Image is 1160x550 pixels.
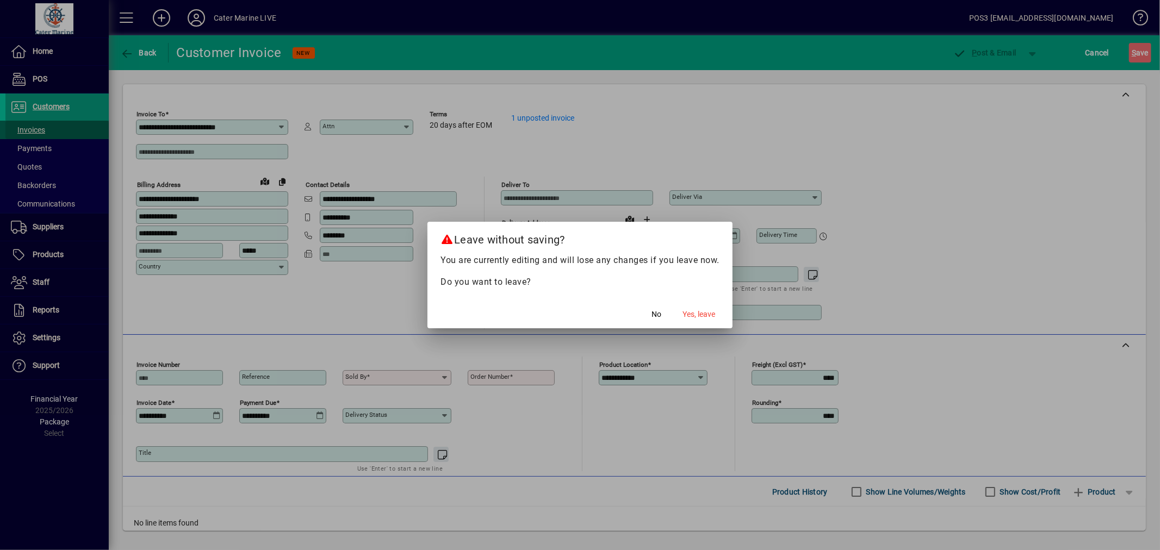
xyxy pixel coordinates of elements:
[683,309,715,320] span: Yes, leave
[652,309,661,320] span: No
[441,276,719,289] p: Do you want to leave?
[441,254,719,267] p: You are currently editing and will lose any changes if you leave now.
[427,222,733,253] h2: Leave without saving?
[678,304,719,324] button: Yes, leave
[639,304,674,324] button: No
